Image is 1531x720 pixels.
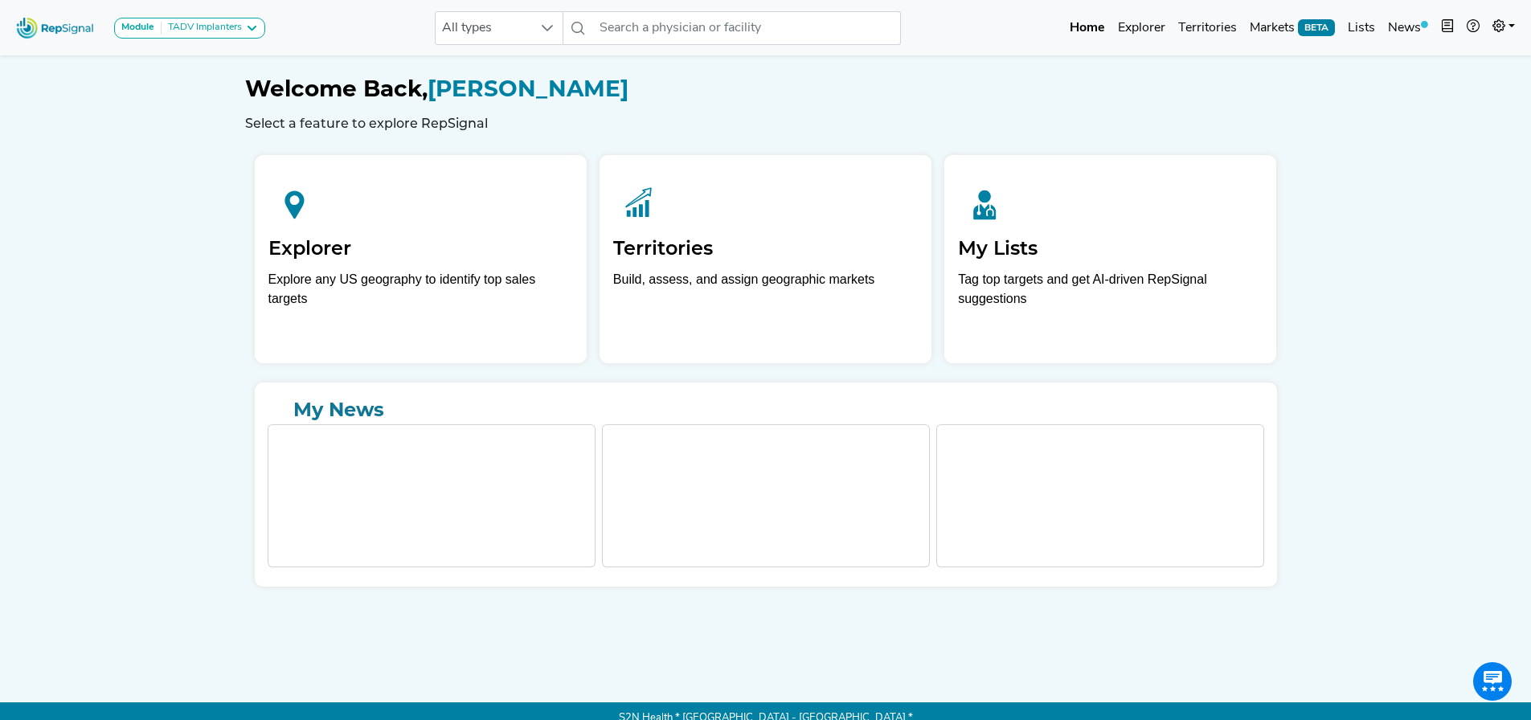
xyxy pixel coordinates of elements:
a: Home [1063,12,1111,44]
a: My News [268,395,1264,424]
a: Explorer [1111,12,1172,44]
a: Lists [1341,12,1382,44]
a: My ListsTag top targets and get AI-driven RepSignal suggestions [944,155,1276,363]
div: Explore any US geography to identify top sales targets [268,270,573,309]
h2: Explorer [268,237,573,260]
a: TerritoriesBuild, assess, and assign geographic markets [600,155,931,363]
p: Build, assess, and assign geographic markets [613,270,918,317]
strong: Module [121,22,154,32]
span: Welcome Back, [245,75,428,102]
div: TADV Implanters [162,22,242,35]
button: Intel Book [1435,12,1460,44]
input: Search a physician or facility [593,11,900,45]
button: ModuleTADV Implanters [114,18,265,39]
span: BETA [1298,19,1335,35]
a: Territories [1172,12,1243,44]
h1: [PERSON_NAME] [245,76,1287,103]
a: MarketsBETA [1243,12,1341,44]
h2: Territories [613,237,918,260]
h6: Select a feature to explore RepSignal [245,116,1287,131]
h2: My Lists [958,237,1263,260]
p: Tag top targets and get AI-driven RepSignal suggestions [958,270,1263,317]
span: All types [436,12,532,44]
a: ExplorerExplore any US geography to identify top sales targets [255,155,587,363]
a: News [1382,12,1435,44]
